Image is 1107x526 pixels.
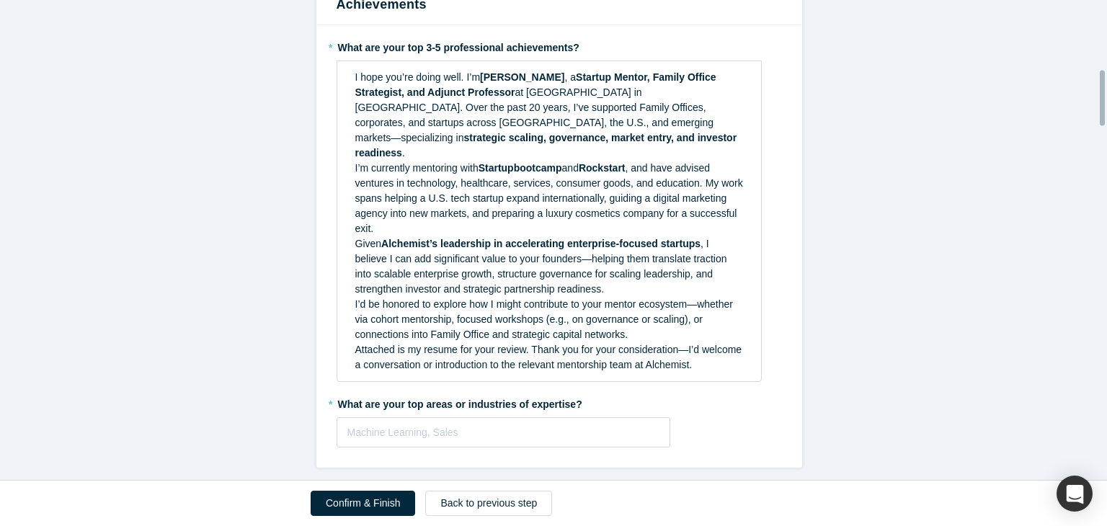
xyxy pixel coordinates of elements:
span: , and have advised ventures in technology, healthcare, services, consumer goods, and education. M... [355,162,746,234]
span: Startupbootcamp [479,162,562,174]
span: Given [355,238,382,249]
span: , a [565,71,577,83]
label: What are your top 3-5 professional achievements? [337,35,782,55]
span: Attached is my resume for your review. Thank you for your consideration—I’d welcome a conversatio... [355,344,745,370]
label: What are your top areas or industries of expertise? [337,392,782,412]
div: rdw-editor [347,66,752,377]
span: I’d be honored to explore how I might contribute to your mentor ecosystem—whether via cohort ment... [355,298,736,340]
span: at [GEOGRAPHIC_DATA] in [GEOGRAPHIC_DATA]. Over the past 20 years, I’ve supported Family Offices,... [355,86,716,143]
div: rdw-wrapper [337,61,762,382]
button: Back to previous step [425,491,552,516]
span: I hope you’re doing well. I’m [355,71,481,83]
span: [PERSON_NAME] [480,71,564,83]
span: Alchemist’s leadership in accelerating enterprise-focused startups [381,238,701,249]
span: strategic scaling, governance, market entry, and investor readiness [355,132,740,159]
span: . [402,147,405,159]
span: and [562,162,579,174]
span: I’m currently mentoring with [355,162,479,174]
span: Rockstart [579,162,626,174]
button: Confirm & Finish [311,491,415,516]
